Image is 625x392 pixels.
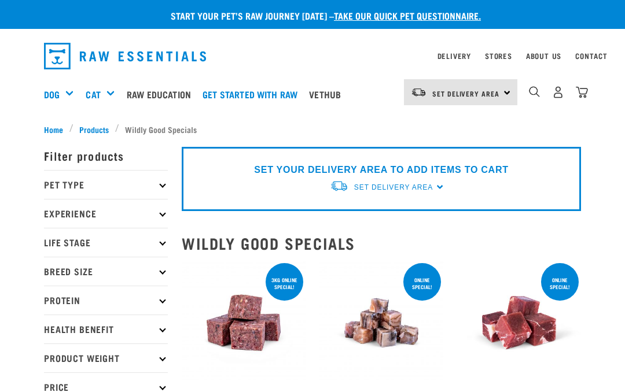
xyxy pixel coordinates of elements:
img: Beef Tripe Bites 1634 [319,261,443,384]
a: About Us [526,54,561,58]
span: Home [44,123,63,135]
img: van-moving.png [330,180,348,192]
a: Products [73,123,115,135]
img: home-icon-1@2x.png [529,86,540,97]
p: Health Benefit [44,315,168,343]
p: Protein [44,286,168,315]
a: Cat [86,87,100,101]
nav: breadcrumbs [44,123,581,135]
a: Raw Education [124,71,200,117]
img: van-moving.png [411,87,427,98]
p: Life Stage [44,228,168,257]
div: ONLINE SPECIAL! [403,271,441,295]
img: Raw Essentials Logo [44,43,206,69]
a: Stores [485,54,512,58]
p: Experience [44,199,168,228]
img: Wallaby Veal Salmon Tripe 1642 [182,261,306,384]
span: Set Delivery Area [354,183,433,191]
p: SET YOUR DELIVERY AREA TO ADD ITEMS TO CART [254,163,508,177]
div: 3kg online special! [266,271,303,295]
div: ONLINE SPECIAL! [541,271,579,295]
p: Pet Type [44,170,168,199]
img: home-icon@2x.png [576,86,588,98]
p: Filter products [44,141,168,170]
a: Get started with Raw [200,71,306,117]
nav: dropdown navigation [35,38,590,74]
a: Home [44,123,69,135]
a: Contact [575,54,608,58]
a: Dog [44,87,60,101]
a: take our quick pet questionnaire. [334,13,481,18]
span: Set Delivery Area [432,91,499,95]
p: Product Weight [44,343,168,372]
a: Delivery [437,54,471,58]
img: user.png [552,86,564,98]
img: Sheep Meat [457,261,581,384]
h2: Wildly Good Specials [182,234,581,252]
a: Vethub [306,71,350,117]
span: Products [79,123,109,135]
p: Breed Size [44,257,168,286]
